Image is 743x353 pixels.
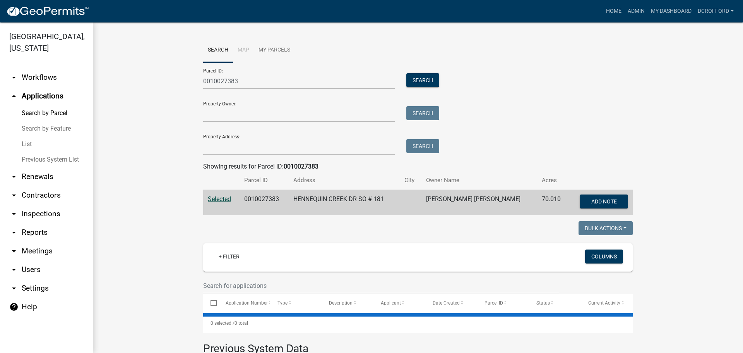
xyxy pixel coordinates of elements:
[289,190,400,215] td: HENNEQUIN CREEK DR SO # 181
[421,171,537,189] th: Owner Name
[381,300,401,306] span: Applicant
[212,250,246,263] a: + Filter
[579,221,633,235] button: Bulk Actions
[9,228,19,237] i: arrow_drop_down
[9,209,19,219] i: arrow_drop_down
[648,4,695,19] a: My Dashboard
[203,162,633,171] div: Showing results for Parcel ID:
[695,4,737,19] a: dcrofford
[226,300,268,306] span: Application Number
[211,320,235,326] span: 0 selected /
[537,190,568,215] td: 70.010
[477,294,529,312] datatable-header-cell: Parcel ID
[9,246,19,256] i: arrow_drop_down
[9,191,19,200] i: arrow_drop_down
[9,284,19,293] i: arrow_drop_down
[284,163,318,170] strong: 0010027383
[529,294,581,312] datatable-header-cell: Status
[277,300,288,306] span: Type
[9,265,19,274] i: arrow_drop_down
[406,106,439,120] button: Search
[9,73,19,82] i: arrow_drop_down
[218,294,270,312] datatable-header-cell: Application Number
[580,195,628,208] button: Add Note
[203,38,233,63] a: Search
[240,171,289,189] th: Parcel ID
[289,171,400,189] th: Address
[603,4,625,19] a: Home
[203,278,559,294] input: Search for applications
[588,300,620,306] span: Current Activity
[625,4,648,19] a: Admin
[421,190,537,215] td: [PERSON_NAME] [PERSON_NAME]
[254,38,295,63] a: My Parcels
[591,198,616,205] span: Add Note
[203,313,633,333] div: 0 total
[322,294,373,312] datatable-header-cell: Description
[433,300,460,306] span: Date Created
[9,91,19,101] i: arrow_drop_up
[537,171,568,189] th: Acres
[329,300,353,306] span: Description
[208,195,231,203] a: Selected
[240,190,289,215] td: 0010027383
[400,171,421,189] th: City
[581,294,633,312] datatable-header-cell: Current Activity
[270,294,322,312] datatable-header-cell: Type
[585,250,623,263] button: Columns
[536,300,550,306] span: Status
[425,294,477,312] datatable-header-cell: Date Created
[406,139,439,153] button: Search
[9,172,19,181] i: arrow_drop_down
[373,294,425,312] datatable-header-cell: Applicant
[9,302,19,312] i: help
[484,300,503,306] span: Parcel ID
[406,73,439,87] button: Search
[203,294,218,312] datatable-header-cell: Select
